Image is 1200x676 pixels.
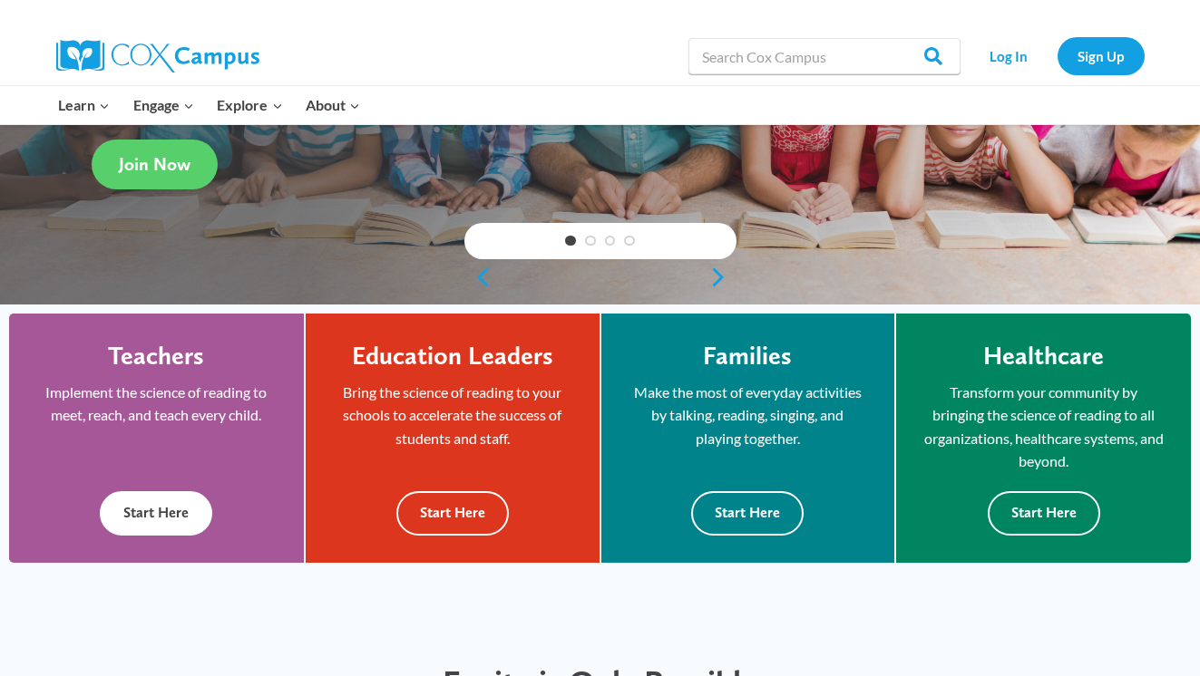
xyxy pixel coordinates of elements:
a: Families Make the most of everyday activities by talking, reading, singing, and playing together.... [601,314,895,563]
h4: Teachers [108,341,204,372]
a: 3 [605,236,616,246]
a: Education Leaders Bring the science of reading to your schools to accelerate the success of stude... [306,314,600,563]
button: Start Here [100,491,212,536]
p: Make the most of everyday activities by talking, reading, singing, and playing together. [629,381,868,450]
h4: Education Leaders [352,341,553,372]
a: 4 [624,236,635,246]
a: Teachers Implement the science of reading to meet, reach, and teach every child. Start Here [9,314,304,563]
h4: Healthcare [983,341,1104,372]
div: content slider buttons [464,259,737,295]
p: Transform your community by bringing the science of reading to all organizations, healthcare syst... [923,381,1164,473]
button: Start Here [396,491,509,536]
p: Bring the science of reading to your schools to accelerate the success of students and staff. [333,381,572,450]
button: Child menu of About [294,86,372,124]
nav: Secondary Navigation [970,37,1145,74]
a: previous [464,266,492,288]
img: Cox Campus [56,40,259,72]
input: Search Cox Campus [688,38,961,74]
a: next [709,266,737,288]
a: Log In [970,37,1049,74]
a: 2 [585,236,596,246]
a: Sign Up [1058,37,1145,74]
p: Implement the science of reading to meet, reach, and teach every child. [36,381,277,427]
button: Child menu of Explore [206,86,295,124]
button: Child menu of Learn [47,86,122,124]
button: Start Here [691,491,804,536]
a: 1 [565,236,576,246]
h4: Families [703,341,792,372]
button: Child menu of Engage [122,86,206,124]
span: Join Now [119,153,190,175]
button: Start Here [988,491,1100,536]
nav: Primary Navigation [47,86,372,124]
a: Join Now [92,140,218,189]
a: Healthcare Transform your community by bringing the science of reading to all organizations, heal... [896,314,1191,563]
